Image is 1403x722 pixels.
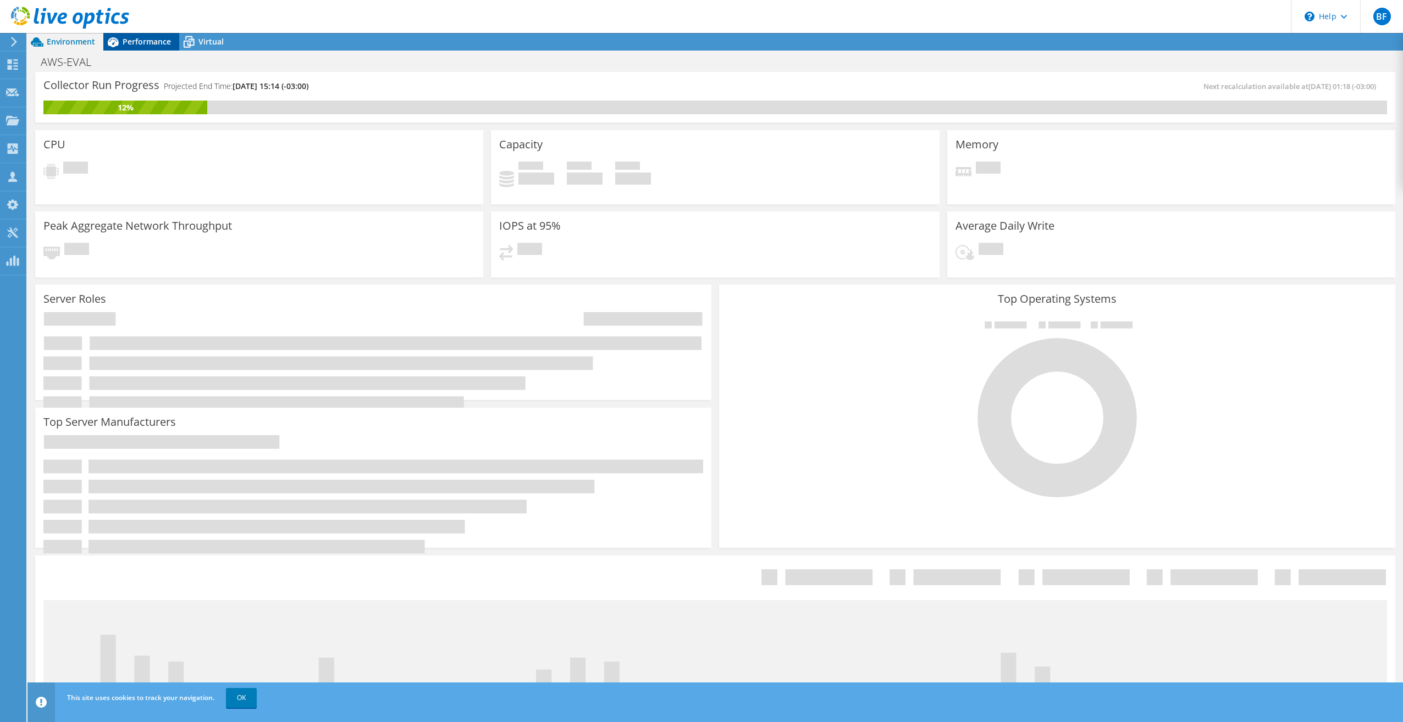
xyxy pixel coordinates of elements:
[43,220,232,232] h3: Peak Aggregate Network Throughput
[1305,12,1314,21] svg: \n
[615,173,651,185] h4: 0 GiB
[43,416,176,428] h3: Top Server Manufacturers
[43,138,65,151] h3: CPU
[567,162,592,173] span: Free
[123,36,171,47] span: Performance
[1203,81,1382,91] span: Next recalculation available at
[518,173,554,185] h4: 0 GiB
[955,138,998,151] h3: Memory
[67,693,214,702] span: This site uses cookies to track your navigation.
[164,80,308,92] h4: Projected End Time:
[499,220,561,232] h3: IOPS at 95%
[979,243,1003,258] span: Pending
[567,173,603,185] h4: 0 GiB
[43,293,106,305] h3: Server Roles
[36,56,108,68] h1: AWS-EVAL
[615,162,640,173] span: Total
[43,102,207,114] div: 12%
[518,162,543,173] span: Used
[198,36,224,47] span: Virtual
[1308,81,1376,91] span: [DATE] 01:18 (-03:00)
[47,36,95,47] span: Environment
[517,243,542,258] span: Pending
[64,243,89,258] span: Pending
[233,81,308,91] span: [DATE] 15:14 (-03:00)
[976,162,1001,176] span: Pending
[63,162,88,176] span: Pending
[727,293,1387,305] h3: Top Operating Systems
[1373,8,1391,25] span: BF
[499,138,543,151] h3: Capacity
[226,688,257,708] a: OK
[955,220,1054,232] h3: Average Daily Write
